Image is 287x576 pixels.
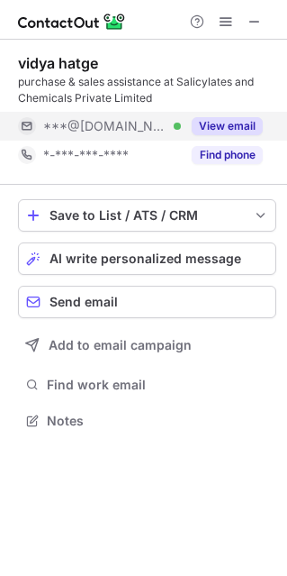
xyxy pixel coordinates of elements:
[47,377,269,393] span: Find work email
[49,208,245,223] div: Save to List / ATS / CRM
[49,295,118,309] span: Send email
[18,199,276,232] button: save-profile-one-click
[18,408,276,434] button: Notes
[18,329,276,361] button: Add to email campaign
[18,74,276,106] div: purchase & sales assistance at Salicylates and Chemicals Private Limited
[18,54,98,72] div: vidya hatge
[43,118,167,134] span: ***@[DOMAIN_NAME]
[192,146,263,164] button: Reveal Button
[18,372,276,398] button: Find work email
[49,338,192,352] span: Add to email campaign
[192,117,263,135] button: Reveal Button
[18,11,126,32] img: ContactOut v5.3.10
[18,286,276,318] button: Send email
[47,413,269,429] span: Notes
[49,251,241,266] span: AI write personalized message
[18,242,276,275] button: AI write personalized message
